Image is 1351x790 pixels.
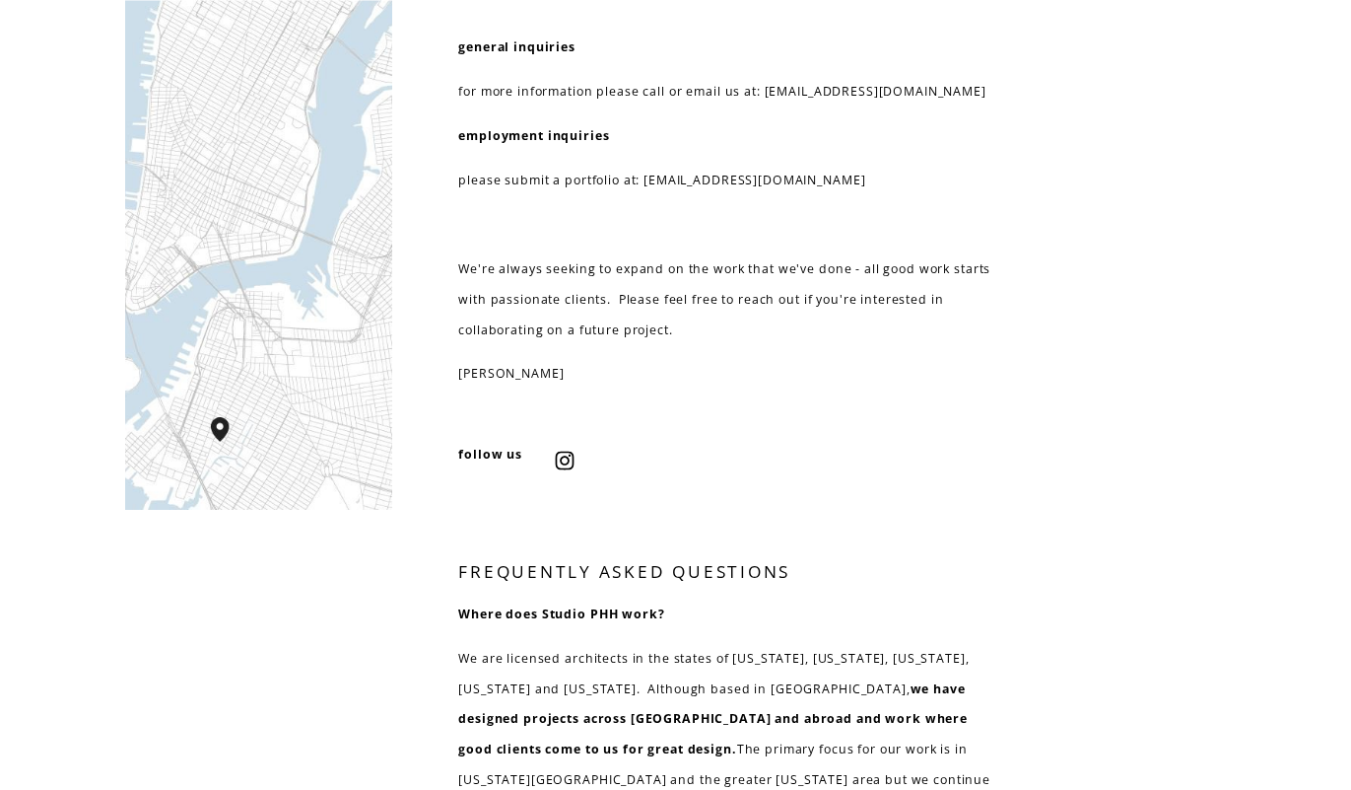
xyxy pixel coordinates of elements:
strong: general inquiries [458,38,575,55]
p: We're always seeking to expand on the work that we've done - all good work starts with passionate... [458,254,1003,346]
strong: Where does Studio PHH work? [458,606,664,622]
strong: we have designed projects across [GEOGRAPHIC_DATA] and abroad and work where good clients come to... [458,681,972,758]
strong: follow us [458,446,522,463]
p: for more information please call or email us at: [EMAIL_ADDRESS][DOMAIN_NAME] [458,77,1003,108]
strong: employment inquiries [458,127,609,144]
p: [PERSON_NAME] [458,359,1003,390]
a: Instagram [555,451,574,470]
p: please submit a portfolio at: [EMAIL_ADDRESS][DOMAIN_NAME] [458,166,1003,196]
h3: FREQUENTLY ASKED QUESTIONS [458,560,1003,584]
